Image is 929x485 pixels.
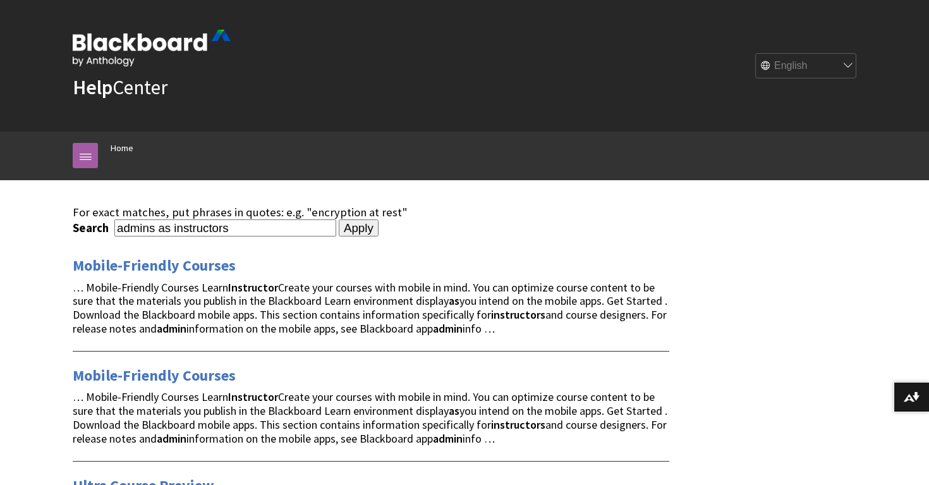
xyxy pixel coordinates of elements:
strong: admin [433,431,463,446]
label: Search [73,221,112,235]
strong: Instructor [228,390,278,404]
a: Home [111,140,133,156]
strong: as [449,293,459,308]
a: Mobile-Friendly Courses [73,255,236,276]
strong: Instructor [228,280,278,295]
div: For exact matches, put phrases in quotes: e.g. "encryption at rest" [73,206,669,219]
strong: instructors [491,417,545,432]
span: … Mobile-Friendly Courses Learn Create your courses with mobile in mind. You can optimize course ... [73,390,667,445]
strong: as [449,403,459,418]
select: Site Language Selector [756,54,857,79]
strong: admin [157,321,186,336]
img: Blackboard by Anthology [73,30,231,66]
input: Apply [339,219,379,237]
a: Mobile-Friendly Courses [73,365,236,386]
strong: admin [433,321,463,336]
strong: instructors [491,307,545,322]
span: … Mobile-Friendly Courses Learn Create your courses with mobile in mind. You can optimize course ... [73,280,667,336]
a: HelpCenter [73,75,167,100]
strong: admin [157,431,186,446]
strong: Help [73,75,112,100]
